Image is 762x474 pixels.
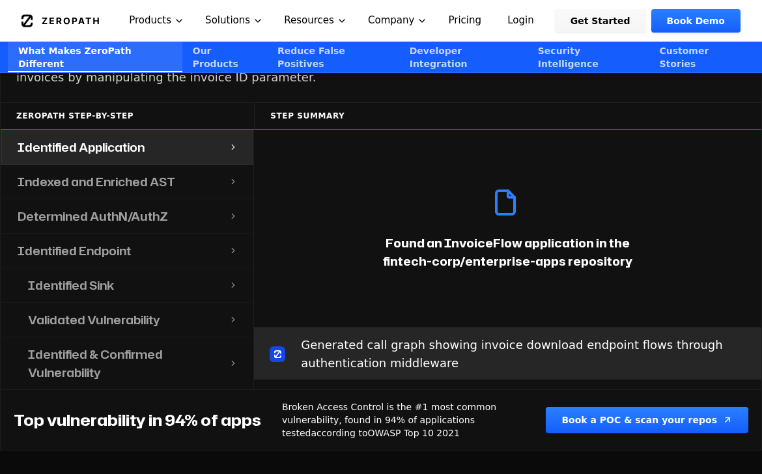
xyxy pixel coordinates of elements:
[28,276,114,294] h4: Identified Sink
[18,173,175,191] h4: Indexed and Enriched AST
[14,410,261,430] h4: Top vulnerability in 94% of apps
[1,268,253,303] button: Identified Sink
[28,311,160,329] h4: Validated Vulnerability
[362,234,654,270] p: Found an InvoiceFlow application in the fintech-corp/enterprise-apps repository
[18,207,168,225] h4: Determined AuthN/AuthZ
[1,234,253,268] button: Identified Endpoint
[267,42,399,72] a: Reduce False Positives
[528,42,649,72] a: Security Intelligence
[651,9,741,33] a: Book Demo
[546,407,748,433] button: Book a POC & scan your repos
[18,242,131,260] h4: Identified Endpoint
[28,345,218,382] h4: Identified & Confirmed Vulnerability
[1,303,253,337] button: Validated Vulnerability
[399,42,528,72] a: Developer Integration
[1,165,253,199] button: Indexed and Enriched AST
[182,42,267,72] a: Our Products
[649,42,754,72] a: Customer Stories
[555,9,646,33] a: Get Started
[1,102,254,130] div: ZeroPath Step-by-Step
[254,328,761,380] div: Generated call graph showing invoice download endpoint flows through authentication middleware
[1,199,253,234] button: Determined AuthN/AuthZ
[254,102,761,130] div: Step Summary
[1,337,253,389] button: Identified & Confirmed Vulnerability
[367,428,459,438] a: OWASP Top 10 2021
[492,9,550,33] a: Login
[1,130,253,165] button: Identified Application
[18,138,145,156] h4: Identified Application
[8,42,182,72] a: What Makes ZeroPath Different
[282,400,525,439] p: Broken Access Control is the #1 most common vulnerability, found in 94% of applications tested ac...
